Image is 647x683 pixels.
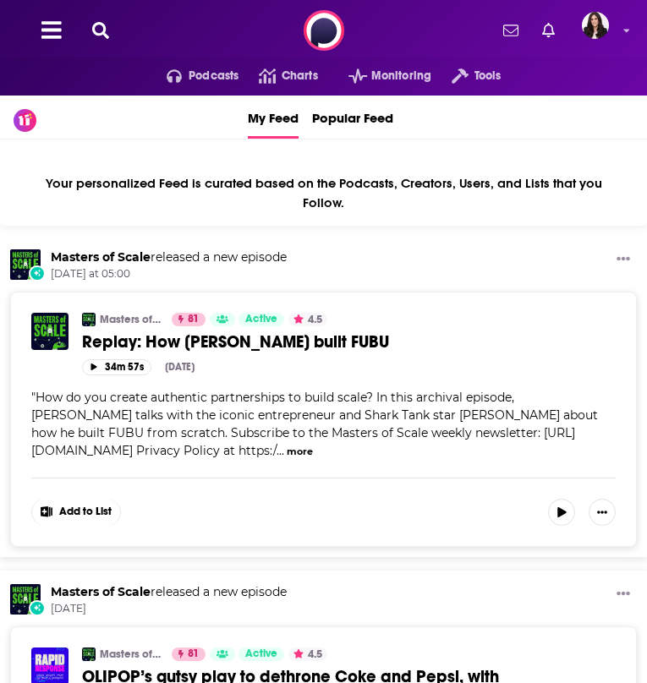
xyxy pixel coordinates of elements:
[82,647,96,661] img: Masters of Scale
[239,63,317,90] a: Charts
[165,361,195,373] div: [DATE]
[610,249,637,270] button: Show More Button
[59,505,112,518] span: Add to List
[288,313,327,326] button: 4.5
[582,12,619,49] a: Logged in as RebeccaShapiro
[32,499,120,526] button: Show More Button
[188,311,199,328] span: 81
[172,647,206,661] a: 81
[29,265,45,281] div: New Episode
[248,96,299,139] a: My Feed
[10,249,41,280] img: Masters of Scale
[189,64,239,88] span: Podcasts
[51,584,287,600] h3: released a new episode
[610,584,637,605] button: Show More Button
[245,646,277,663] span: Active
[282,64,318,88] span: Charts
[51,267,287,281] span: [DATE] at 05:00
[100,647,161,661] a: Masters of Scale
[51,602,287,616] span: [DATE]
[239,313,284,326] a: Active
[31,390,598,458] span: "
[589,499,616,526] button: Show More Button
[371,64,431,88] span: Monitoring
[431,63,501,90] button: open menu
[582,12,609,39] span: Logged in as RebeccaShapiro
[51,584,151,599] a: Masters of Scale
[10,584,41,615] img: Masters of Scale
[82,331,616,352] a: Replay: How [PERSON_NAME] built FUBU
[582,12,609,39] img: User Profile
[29,600,45,616] div: New Episode
[31,313,69,350] img: Replay: How Daymond John built FUBU
[172,313,206,326] a: 81
[288,647,327,661] button: 4.5
[535,16,562,45] a: Show notifications dropdown
[51,249,151,265] a: Masters of Scale
[82,331,389,352] span: Replay: How [PERSON_NAME] built FUBU
[82,313,96,326] img: Masters of Scale
[146,63,239,90] button: open menu
[51,249,287,265] h3: released a new episode
[328,63,431,90] button: open menu
[188,646,199,663] span: 81
[31,390,598,458] span: How do you create authentic partnerships to build scale? In this archival episode, [PERSON_NAME] ...
[496,16,525,45] a: Show notifications dropdown
[245,311,277,328] span: Active
[312,96,393,139] a: Popular Feed
[239,647,284,661] a: Active
[82,359,151,375] button: 34m 57s
[312,99,393,136] span: Popular Feed
[287,445,313,459] button: more
[100,313,161,326] a: Masters of Scale
[304,10,344,51] img: Podchaser - Follow, Share and Rate Podcasts
[474,64,502,88] span: Tools
[248,99,299,136] span: My Feed
[277,443,284,458] span: ...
